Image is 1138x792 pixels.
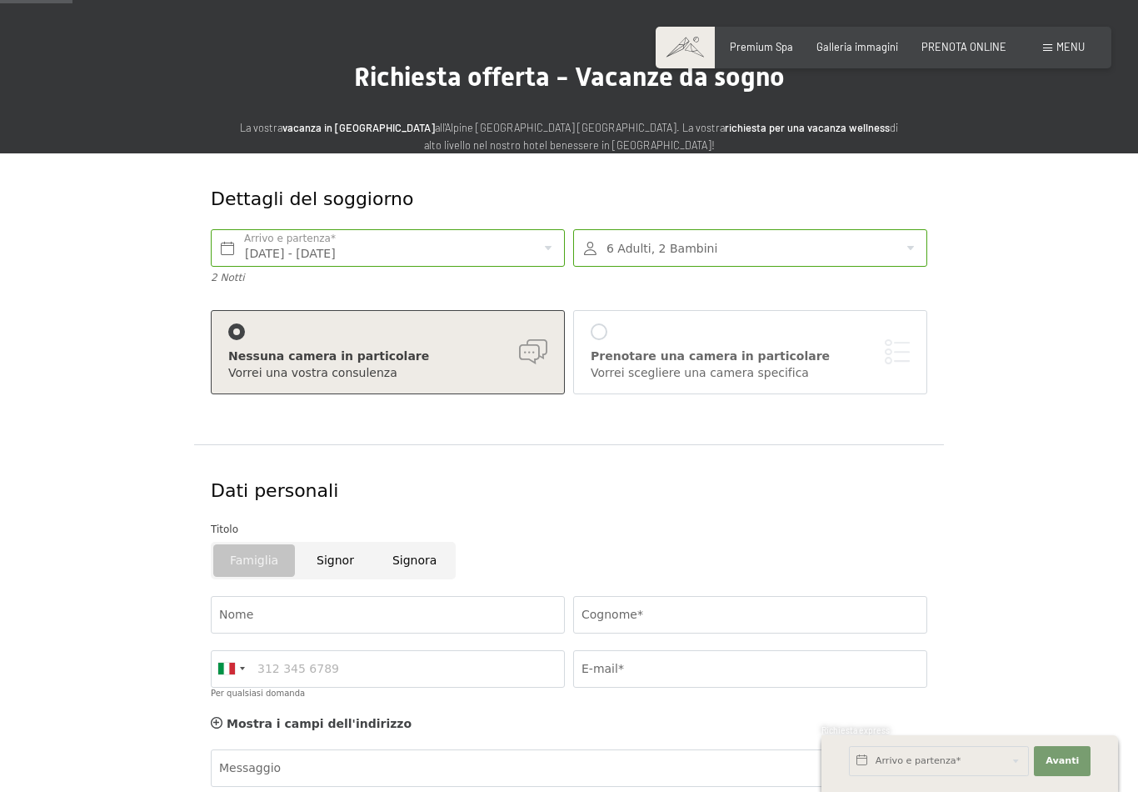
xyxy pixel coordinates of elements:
div: Titolo [211,521,927,538]
div: Vorrei scegliere una camera specifica [591,365,910,382]
div: Dati personali [211,479,927,504]
div: Prenotare una camera in particolare [591,348,910,365]
a: Galleria immagini [816,40,898,53]
div: Nessuna camera in particolare [228,348,547,365]
strong: vacanza in [GEOGRAPHIC_DATA] [282,121,435,134]
div: Dettagli del soggiorno [211,187,806,213]
span: Avanti [1046,754,1079,768]
span: Richiesta offerta - Vacanze da sogno [354,61,785,93]
span: Richiesta express [821,725,890,735]
a: PRENOTA ONLINE [921,40,1006,53]
input: 312 345 6789 [211,650,565,688]
span: Mostra i campi dell'indirizzo [227,717,412,730]
button: Avanti [1034,746,1091,776]
label: Per qualsiasi domanda [211,689,305,698]
div: Vorrei una vostra consulenza [228,365,547,382]
a: Premium Spa [730,40,793,53]
strong: richiesta per una vacanza wellness [725,121,890,134]
p: La vostra all'Alpine [GEOGRAPHIC_DATA] [GEOGRAPHIC_DATA]. La vostra di alto livello nel nostro ho... [236,119,902,153]
div: Italy (Italia): +39 [212,651,250,687]
span: Menu [1056,40,1085,53]
div: 2 Notti [211,271,565,285]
